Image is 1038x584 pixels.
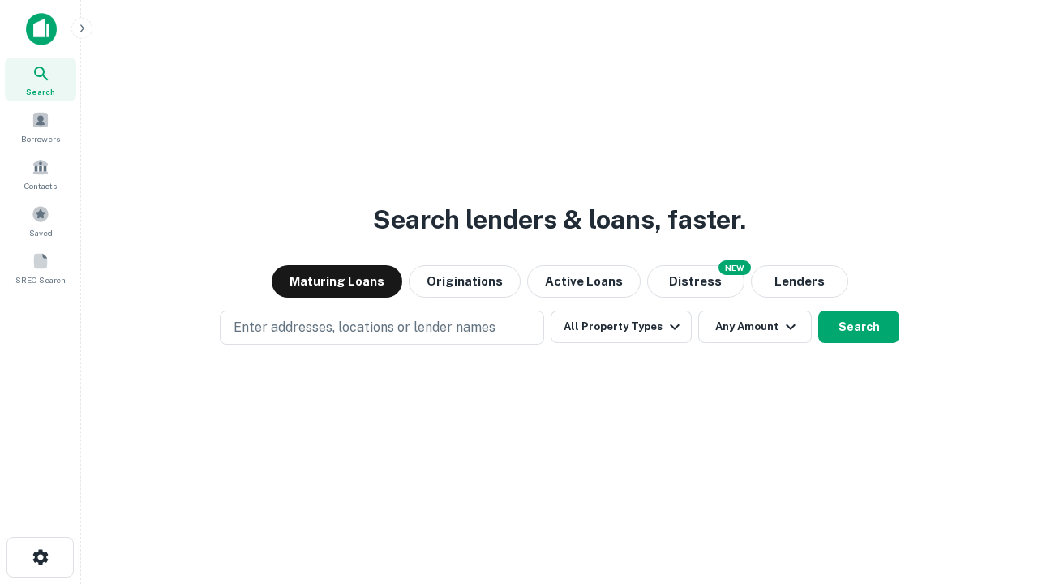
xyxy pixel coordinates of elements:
[234,318,495,337] p: Enter addresses, locations or lender names
[5,199,76,243] a: Saved
[15,273,66,286] span: SREO Search
[5,105,76,148] a: Borrowers
[818,311,899,343] button: Search
[551,311,692,343] button: All Property Types
[698,311,812,343] button: Any Amount
[527,265,641,298] button: Active Loans
[5,152,76,195] a: Contacts
[26,13,57,45] img: capitalize-icon.png
[220,311,544,345] button: Enter addresses, locations or lender names
[21,132,60,145] span: Borrowers
[647,265,744,298] button: Search distressed loans with lien and other non-mortgage details.
[26,85,55,98] span: Search
[272,265,402,298] button: Maturing Loans
[5,58,76,101] a: Search
[957,454,1038,532] iframe: Chat Widget
[718,260,751,275] div: NEW
[409,265,521,298] button: Originations
[29,226,53,239] span: Saved
[24,179,57,192] span: Contacts
[751,265,848,298] button: Lenders
[5,246,76,290] a: SREO Search
[373,200,746,239] h3: Search lenders & loans, faster.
